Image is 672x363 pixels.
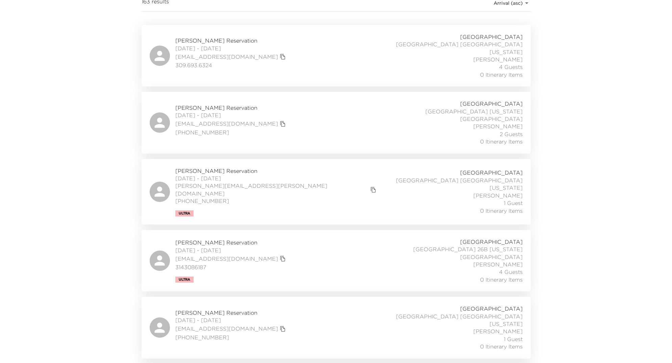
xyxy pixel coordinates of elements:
a: [EMAIL_ADDRESS][DOMAIN_NAME] [175,325,278,332]
span: [DATE] - [DATE] [175,111,288,119]
span: [GEOGRAPHIC_DATA] [460,238,523,245]
span: [PERSON_NAME] Reservation [175,239,288,246]
span: 0 Itinerary Items [480,343,523,350]
span: 1 Guest [504,335,523,343]
span: 2 Guests [500,130,523,138]
button: copy primary member email [278,324,288,334]
a: [PERSON_NAME] Reservation[DATE] - [DATE][EMAIL_ADDRESS][DOMAIN_NAME]copy primary member email[PHO... [142,92,531,153]
span: [PERSON_NAME] [473,261,523,268]
span: Ultra [179,211,190,215]
span: 3143086187 [175,263,288,271]
span: [PHONE_NUMBER] [175,197,378,205]
span: [PERSON_NAME] Reservation [175,37,288,44]
span: [PHONE_NUMBER] [175,334,288,341]
span: [DATE] - [DATE] [175,45,288,52]
span: [DATE] - [DATE] [175,175,378,182]
a: [EMAIL_ADDRESS][DOMAIN_NAME] [175,255,278,262]
span: [PERSON_NAME] [473,56,523,63]
span: [GEOGRAPHIC_DATA] [460,169,523,176]
span: [PHONE_NUMBER] [175,129,288,136]
span: 309.693.6324 [175,61,288,69]
a: [PERSON_NAME][EMAIL_ADDRESS][PERSON_NAME][DOMAIN_NAME] [175,182,369,197]
button: copy primary member email [369,185,378,195]
span: [PERSON_NAME] Reservation [175,104,288,111]
span: [PERSON_NAME] Reservation [175,167,378,175]
span: 0 Itinerary Items [480,276,523,283]
span: [GEOGRAPHIC_DATA] [US_STATE][GEOGRAPHIC_DATA] [373,108,523,123]
a: [EMAIL_ADDRESS][DOMAIN_NAME] [175,53,278,60]
span: [GEOGRAPHIC_DATA] [GEOGRAPHIC_DATA][US_STATE] [378,177,522,192]
span: 0 Itinerary Items [480,207,523,214]
span: [PERSON_NAME] [473,123,523,130]
span: 4 Guests [499,268,523,276]
span: [PERSON_NAME] [473,328,523,335]
span: 1 Guest [504,199,523,207]
span: 4 Guests [499,63,523,71]
a: [PERSON_NAME] Reservation[DATE] - [DATE][EMAIL_ADDRESS][DOMAIN_NAME]copy primary member email3143... [142,230,531,291]
a: [PERSON_NAME] Reservation[DATE] - [DATE][EMAIL_ADDRESS][DOMAIN_NAME]copy primary member email[PHO... [142,297,531,358]
a: [PERSON_NAME] Reservation[DATE] - [DATE][PERSON_NAME][EMAIL_ADDRESS][PERSON_NAME][DOMAIN_NAME]cop... [142,159,531,225]
button: copy primary member email [278,52,288,61]
span: [GEOGRAPHIC_DATA] [GEOGRAPHIC_DATA][US_STATE] [373,41,523,56]
span: [GEOGRAPHIC_DATA] 26B [US_STATE][GEOGRAPHIC_DATA] [373,245,523,261]
button: copy primary member email [278,119,288,129]
span: Ultra [179,278,190,282]
span: [PERSON_NAME] [473,192,523,199]
button: copy primary member email [278,254,288,263]
span: 0 Itinerary Items [480,138,523,145]
span: [DATE] - [DATE] [175,247,288,254]
span: [GEOGRAPHIC_DATA] [460,33,523,41]
span: 0 Itinerary Items [480,71,523,78]
span: [GEOGRAPHIC_DATA] [460,100,523,107]
span: [GEOGRAPHIC_DATA] [460,305,523,312]
a: [PERSON_NAME] Reservation[DATE] - [DATE][EMAIL_ADDRESS][DOMAIN_NAME]copy primary member email309.... [142,25,531,86]
span: [GEOGRAPHIC_DATA] [GEOGRAPHIC_DATA][US_STATE] [373,313,523,328]
a: [EMAIL_ADDRESS][DOMAIN_NAME] [175,120,278,127]
span: [DATE] - [DATE] [175,316,288,324]
span: [PERSON_NAME] Reservation [175,309,288,316]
